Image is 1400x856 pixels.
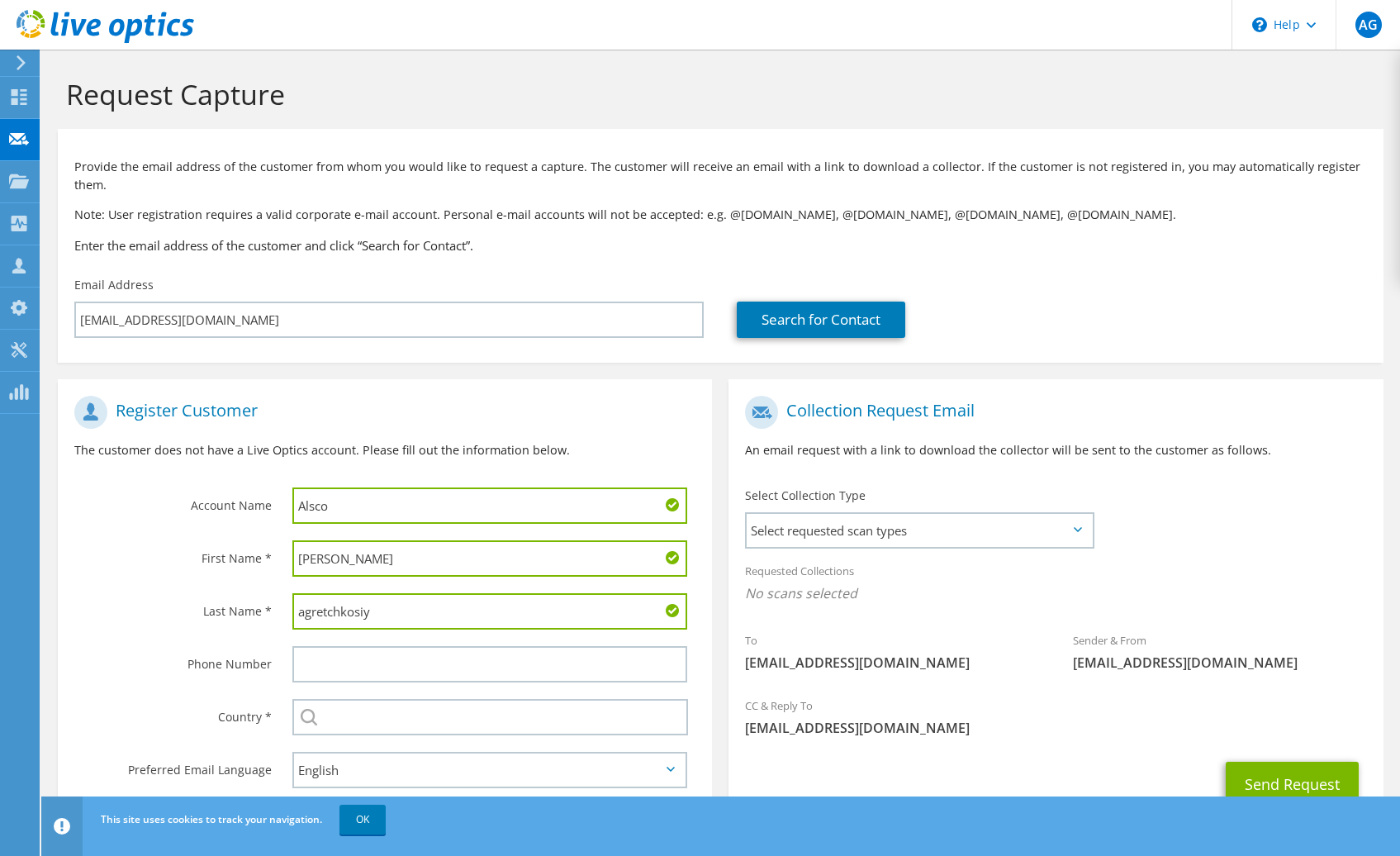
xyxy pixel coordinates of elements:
[745,654,1039,672] span: [EMAIL_ADDRESS][DOMAIN_NAME]
[728,688,1383,745] div: CC & Reply To
[745,441,1366,459] p: An email request with a link to download the collector will be sent to the customer as follows.
[745,584,1366,602] span: No scans selected
[74,441,695,459] p: The customer does not have a Live Optics account. Please fill out the information below.
[74,158,1367,194] p: Provide the email address of the customer from whom you would like to request a capture. The cust...
[66,77,1367,112] h1: Request Capture
[745,487,866,504] label: Select Collection Type
[745,396,1358,429] h1: Collection Request Email
[101,812,322,826] span: This site uses cookies to track your navigation.
[74,487,272,514] label: Account Name
[339,805,386,835] a: OK
[74,593,272,620] label: Last Name *
[745,719,1366,737] span: [EMAIL_ADDRESS][DOMAIN_NAME]
[74,646,272,673] label: Phone Number
[1056,623,1383,680] div: Sender & From
[74,206,1367,224] p: Note: User registration requires a valid corporate e-mail account. Personal e-mail accounts will ...
[747,514,1092,547] span: Select requested scan types
[1355,12,1382,38] span: AG
[74,540,272,567] label: First Name *
[728,554,1383,615] div: Requested Collections
[74,752,272,778] label: Preferred Email Language
[74,236,1367,254] h3: Enter the email address of the customer and click “Search for Contact”.
[74,396,687,429] h1: Register Customer
[1252,17,1267,32] svg: \n
[728,623,1056,680] div: To
[74,277,154,293] label: Email Address
[74,699,272,725] label: Country *
[1226,762,1359,806] button: Send Request
[1073,654,1367,672] span: [EMAIL_ADDRESS][DOMAIN_NAME]
[737,302,905,338] a: Search for Contact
